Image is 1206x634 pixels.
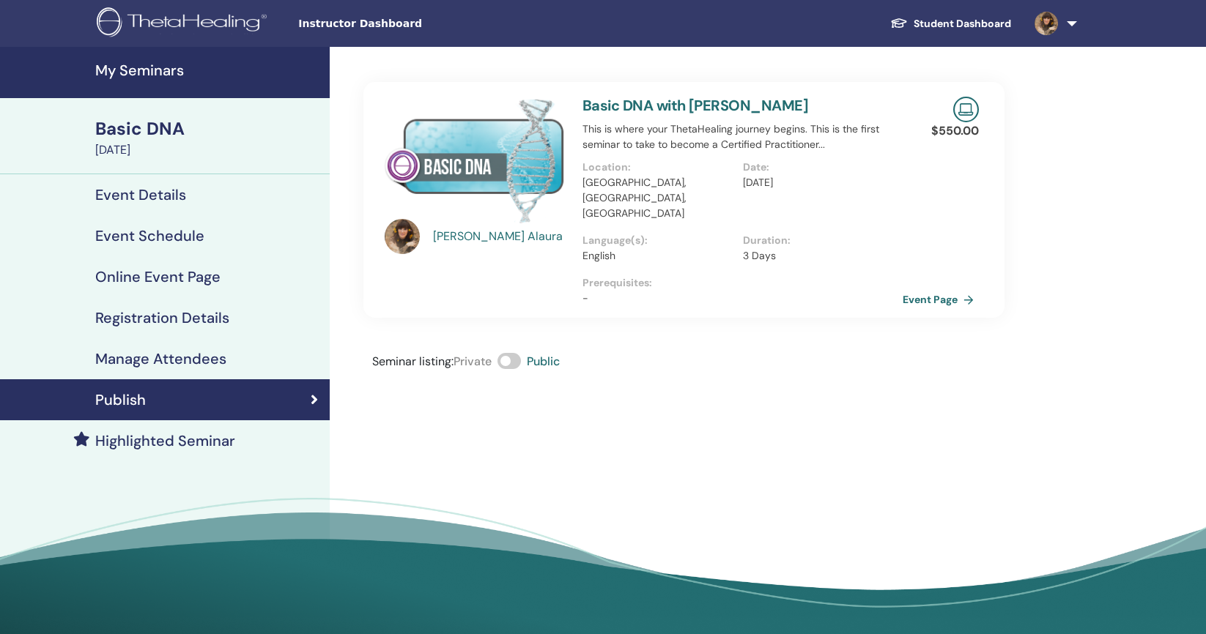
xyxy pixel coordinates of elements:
[95,391,146,409] h4: Publish
[931,122,979,140] p: $ 550.00
[95,432,235,450] h4: Highlighted Seminar
[878,10,1023,37] a: Student Dashboard
[527,354,560,369] span: Public
[582,291,903,306] p: -
[385,219,420,254] img: default.jpg
[582,275,903,291] p: Prerequisites :
[86,116,330,159] a: Basic DNA[DATE]
[743,160,895,175] p: Date :
[582,233,734,248] p: Language(s) :
[743,233,895,248] p: Duration :
[95,61,321,79] h4: My Seminars
[454,354,492,369] span: Private
[95,309,229,327] h4: Registration Details
[582,96,808,115] a: Basic DNA with [PERSON_NAME]
[582,248,734,264] p: English
[582,122,903,152] p: This is where your ThetaHealing journey begins. This is the first seminar to take to become a Cer...
[372,354,454,369] span: Seminar listing :
[298,16,518,31] span: Instructor Dashboard
[95,268,221,286] h4: Online Event Page
[582,160,734,175] p: Location :
[95,116,321,141] div: Basic DNA
[953,97,979,122] img: Live Online Seminar
[97,7,272,40] img: logo.png
[582,175,734,221] p: [GEOGRAPHIC_DATA], [GEOGRAPHIC_DATA], [GEOGRAPHIC_DATA]
[95,141,321,159] div: [DATE]
[1035,12,1058,35] img: default.jpg
[95,350,226,368] h4: Manage Attendees
[743,248,895,264] p: 3 Days
[903,288,980,310] a: Event Page
[433,228,569,245] a: [PERSON_NAME] Alaura
[890,17,908,29] img: graduation-cap-white.svg
[95,186,186,204] h4: Event Details
[385,97,565,223] img: Basic DNA
[743,175,895,190] p: [DATE]
[95,227,204,245] h4: Event Schedule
